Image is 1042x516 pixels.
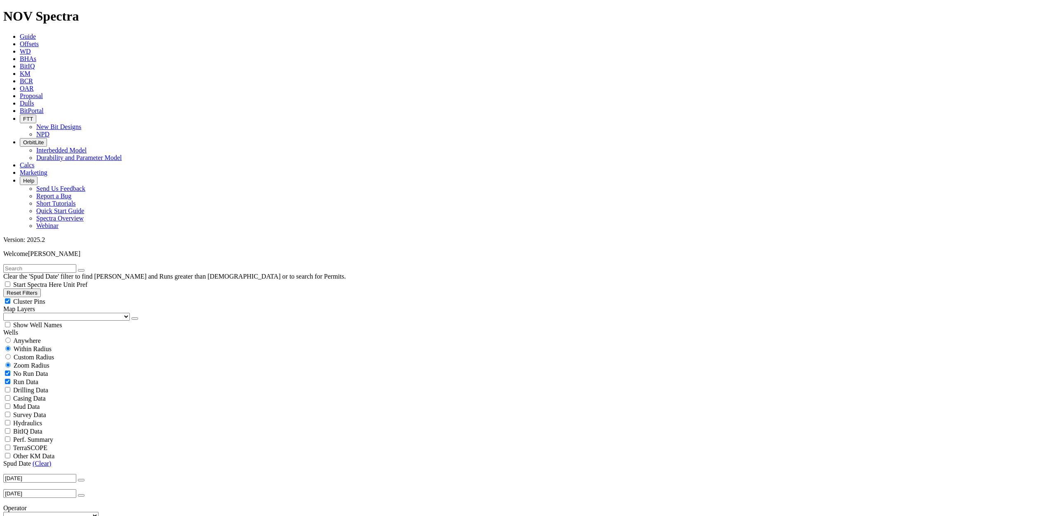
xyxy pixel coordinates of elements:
[3,250,1039,258] p: Welcome
[13,281,61,288] span: Start Spectra Here
[20,92,43,99] a: Proposal
[3,9,1039,24] h1: NOV Spectra
[13,420,42,427] span: Hydraulics
[20,40,39,47] a: Offsets
[63,281,87,288] span: Unit Pref
[23,178,34,184] span: Help
[3,264,76,273] input: Search
[13,387,48,394] span: Drilling Data
[3,305,35,312] span: Map Layers
[13,370,48,377] span: No Run Data
[3,460,31,467] span: Spud Date
[20,77,33,84] a: BCR
[20,63,35,70] a: BitIQ
[3,236,1039,244] div: Version: 2025.2
[3,435,1039,443] filter-controls-checkbox: Performance Summary
[36,131,49,138] a: NPD
[13,321,62,328] span: Show Well Names
[3,273,346,280] span: Clear the 'Spud Date' filter to find [PERSON_NAME] and Runs greater than [DEMOGRAPHIC_DATA] or to...
[3,452,1039,460] filter-controls-checkbox: TerraSCOPE Data
[5,281,10,287] input: Start Spectra Here
[23,116,33,122] span: FTT
[14,345,52,352] span: Within Radius
[3,419,1039,427] filter-controls-checkbox: Hydraulics Analysis
[20,107,44,114] a: BitPortal
[3,443,1039,452] filter-controls-checkbox: TerraSCOPE Data
[36,123,81,130] a: New Bit Designs
[14,354,54,361] span: Custom Radius
[20,176,38,185] button: Help
[13,403,40,410] span: Mud Data
[36,207,84,214] a: Quick Start Guide
[23,139,44,145] span: OrbitLite
[36,147,87,154] a: Interbedded Model
[28,250,80,257] span: [PERSON_NAME]
[3,474,76,483] input: After
[3,489,76,498] input: Before
[36,215,84,222] a: Spectra Overview
[20,162,35,169] a: Calcs
[13,337,41,344] span: Anywhere
[20,100,34,107] a: Dulls
[14,362,49,369] span: Zoom Radius
[36,200,76,207] a: Short Tutorials
[13,395,46,402] span: Casing Data
[13,453,54,460] span: Other KM Data
[3,288,41,297] button: Reset Filters
[20,70,31,77] a: KM
[36,192,71,199] a: Report a Bug
[3,504,27,511] span: Operator
[20,115,36,123] button: FTT
[13,444,47,451] span: TerraSCOPE
[13,378,38,385] span: Run Data
[33,460,51,467] a: (Clear)
[20,169,47,176] a: Marketing
[36,222,59,229] a: Webinar
[13,436,53,443] span: Perf. Summary
[3,329,1039,336] div: Wells
[36,185,85,192] a: Send Us Feedback
[13,411,46,418] span: Survey Data
[20,55,36,62] a: BHAs
[20,33,36,40] a: Guide
[13,298,45,305] span: Cluster Pins
[20,138,47,147] button: OrbitLite
[20,85,34,92] a: OAR
[13,428,42,435] span: BitIQ Data
[36,154,122,161] a: Durability and Parameter Model
[20,48,31,55] a: WD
